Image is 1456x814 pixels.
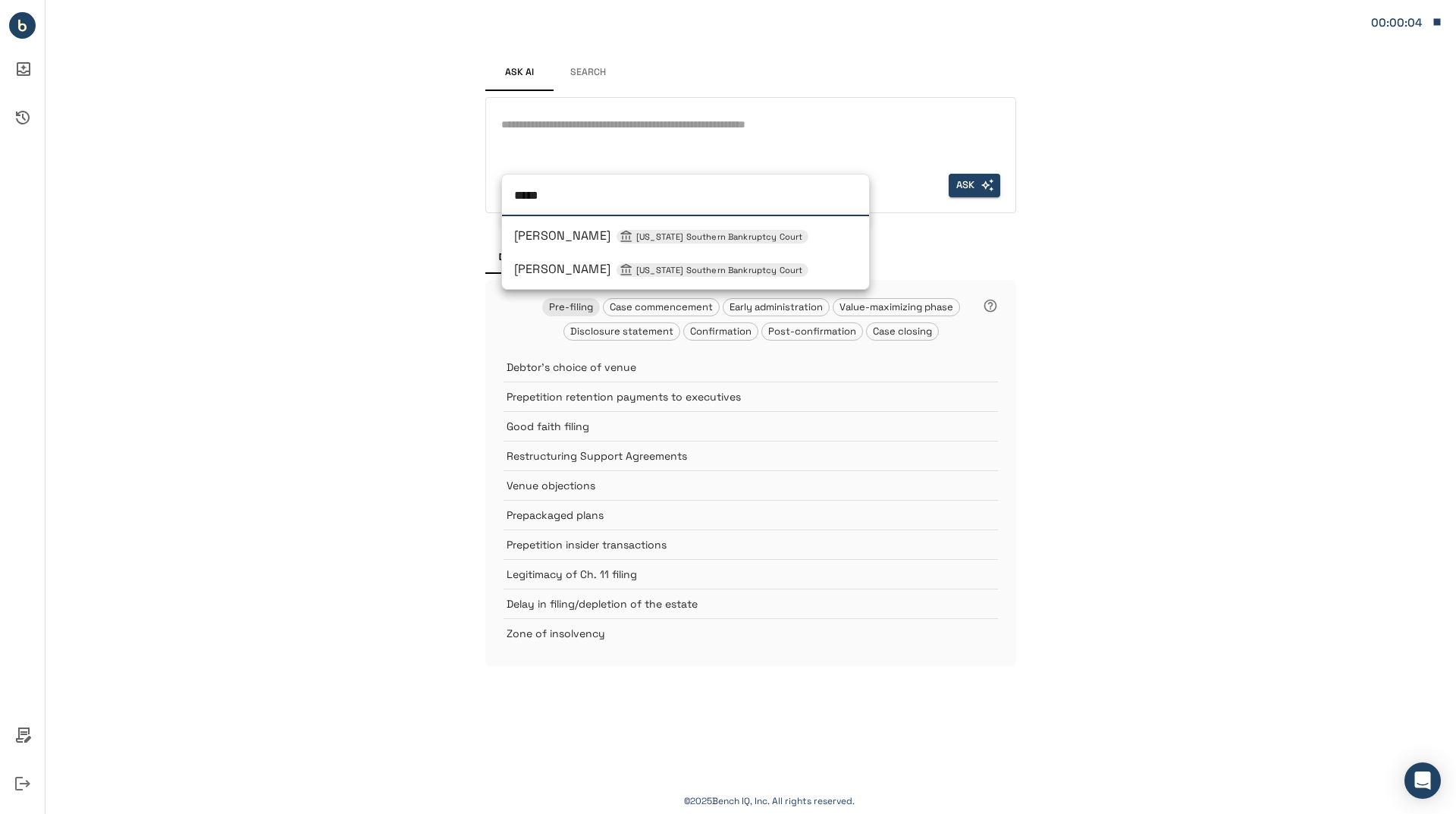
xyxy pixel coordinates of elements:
[630,264,808,277] span: [US_STATE] Southern Bankruptcy Court
[833,298,960,316] div: Value-maximizing phase
[723,300,829,313] span: Early administration
[507,508,960,523] p: Prepackaged plans
[833,300,959,313] span: Value-maximizing phase
[504,559,998,589] div: Legitimacy of Ch. 11 filing
[507,478,960,493] p: Venue objections
[504,470,998,500] div: Venue objections
[630,231,808,244] span: [US_STATE] Southern Bankruptcy Court
[504,441,998,470] div: Restructuring Support Agreements
[723,298,830,316] div: Early administration
[1363,6,1450,38] button: Matter: 041486.0001
[507,419,960,434] p: Good faith filing
[543,300,599,313] span: Pre-filing
[1371,13,1424,33] div: Matter: 041486.0001
[683,322,758,341] div: Confirmation
[507,626,960,641] p: Zone of insolvency
[949,174,1000,197] button: Ask
[507,360,960,375] p: Debtor's choice of venue
[485,237,1016,274] div: examples and templates tabs
[603,298,720,316] div: Case commencement
[564,325,679,338] span: Disclosure statement
[507,389,960,404] p: Prepetition retention payments to executives
[761,322,863,341] div: Post-confirmation
[866,322,939,341] div: Case closing
[684,325,758,338] span: Confirmation
[507,596,960,611] p: Delay in filing/depletion of the estate
[867,325,938,338] span: Case closing
[504,500,998,530] div: Prepackaged plans
[504,618,998,648] div: Zone of insolvency
[504,589,998,618] div: Delay in filing/depletion of the estate
[604,300,719,313] span: Case commencement
[554,55,622,91] button: Search
[507,448,960,464] p: Restructuring Support Agreements
[507,567,960,582] p: Legitimacy of Ch. 11 filing
[507,537,960,552] p: Prepetition insider transactions
[1404,762,1441,799] div: Open Intercom Messenger
[514,261,808,277] span: David S Jones, New York Southern Bankruptcy Court
[762,325,862,338] span: Post-confirmation
[949,174,1000,197] span: Enter search text
[542,298,600,316] div: Pre-filing
[514,228,808,244] span: David R Jones, Texas Southern Bankruptcy Court
[504,411,998,441] div: Good faith filing
[504,382,998,411] div: Prepetition retention payments to executives
[504,530,998,559] div: Prepetition insider transactions
[563,322,680,341] div: Disclosure statement
[504,353,998,382] div: Debtor's choice of venue
[505,67,534,79] span: Ask AI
